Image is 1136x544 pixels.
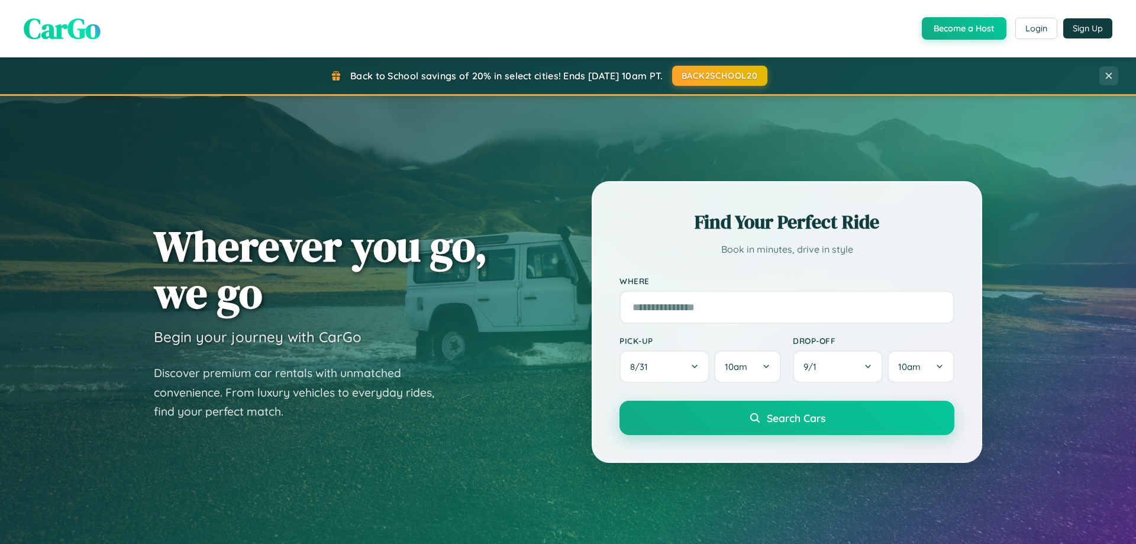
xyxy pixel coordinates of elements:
span: 8 / 31 [630,361,654,372]
button: 9/1 [793,350,883,383]
button: Become a Host [922,17,1006,40]
span: Back to School savings of 20% in select cities! Ends [DATE] 10am PT. [350,70,663,82]
button: Search Cars [619,401,954,435]
h2: Find Your Perfect Ride [619,209,954,235]
span: 10am [898,361,921,372]
button: 10am [714,350,781,383]
span: 10am [725,361,747,372]
label: Pick-up [619,336,781,346]
span: CarGo [24,9,101,48]
h1: Wherever you go, we go [154,223,488,316]
button: BACK2SCHOOL20 [672,66,767,86]
h3: Begin your journey with CarGo [154,328,362,346]
p: Book in minutes, drive in style [619,241,954,258]
button: Sign Up [1063,18,1112,38]
span: Search Cars [767,411,825,424]
button: 8/31 [619,350,709,383]
span: 9 / 1 [803,361,822,372]
button: Login [1015,18,1057,39]
label: Where [619,276,954,286]
button: 10am [887,350,954,383]
label: Drop-off [793,336,954,346]
p: Discover premium car rentals with unmatched convenience. From luxury vehicles to everyday rides, ... [154,363,450,421]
